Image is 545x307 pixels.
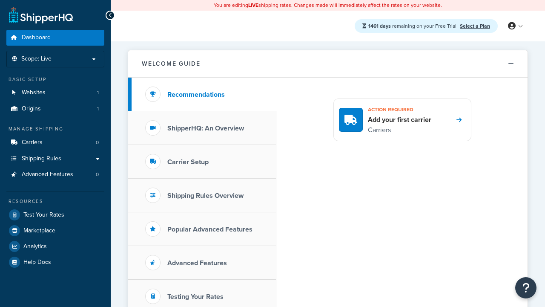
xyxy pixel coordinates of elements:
[22,139,43,146] span: Carriers
[22,171,73,178] span: Advanced Features
[6,198,104,205] div: Resources
[167,91,225,98] h3: Recommendations
[97,105,99,113] span: 1
[97,89,99,96] span: 1
[368,115,431,125] h4: Add your first carrier
[368,104,431,115] h3: Action required
[6,85,104,101] a: Websites1
[6,151,104,167] a: Shipping Rules
[6,30,104,46] a: Dashboard
[96,171,99,178] span: 0
[21,55,52,63] span: Scope: Live
[6,255,104,270] a: Help Docs
[6,167,104,182] a: Advanced Features0
[6,125,104,133] div: Manage Shipping
[6,135,104,151] a: Carriers0
[96,139,99,146] span: 0
[6,76,104,83] div: Basic Setup
[23,259,51,266] span: Help Docs
[167,158,209,166] h3: Carrier Setup
[128,50,528,78] button: Welcome Guide
[167,192,244,200] h3: Shipping Rules Overview
[23,243,47,250] span: Analytics
[22,34,51,41] span: Dashboard
[167,226,252,233] h3: Popular Advanced Features
[6,101,104,117] li: Origins
[23,211,64,219] span: Test Your Rates
[6,167,104,182] li: Advanced Features
[368,125,431,136] p: Carriers
[515,277,536,298] button: Open Resource Center
[167,293,224,301] h3: Testing Your Rates
[23,227,55,235] span: Marketplace
[6,239,104,254] a: Analytics
[167,125,244,132] h3: ShipperHQ: An Overview
[6,101,104,117] a: Origins1
[22,89,46,96] span: Websites
[6,207,104,223] a: Test Your Rates
[368,22,458,30] span: remaining on your Free Trial
[6,223,104,238] a: Marketplace
[6,135,104,151] li: Carriers
[6,85,104,101] li: Websites
[22,155,61,162] span: Shipping Rules
[142,61,201,67] h2: Welcome Guide
[167,259,227,267] h3: Advanced Features
[368,22,391,30] strong: 1461 days
[248,1,258,9] b: LIVE
[22,105,41,113] span: Origins
[460,22,490,30] a: Select a Plan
